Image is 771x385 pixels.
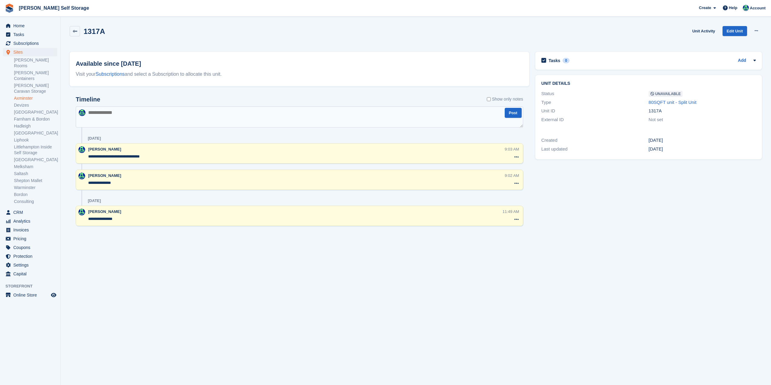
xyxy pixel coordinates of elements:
[13,30,50,39] span: Tasks
[14,102,57,108] a: Devizes
[88,198,101,203] div: [DATE]
[13,261,50,269] span: Settings
[13,234,50,243] span: Pricing
[50,291,57,299] a: Preview store
[13,217,50,225] span: Analytics
[13,226,50,234] span: Invoices
[541,146,649,153] div: Last updated
[14,57,57,69] a: [PERSON_NAME] Rooms
[84,27,105,35] h2: 1317A
[649,116,756,123] div: Not set
[750,5,766,11] span: Account
[13,208,50,217] span: CRM
[96,71,125,77] a: Subscriptions
[3,226,57,234] a: menu
[505,173,519,178] div: 9:02 AM
[738,57,746,64] a: Add
[729,5,737,11] span: Help
[3,270,57,278] a: menu
[78,209,85,215] img: Jenna Pearcy
[649,100,696,105] a: 80SQFT unit - Split Unit
[88,136,101,141] div: [DATE]
[3,208,57,217] a: menu
[76,96,100,103] h2: Timeline
[505,146,519,152] div: 9:03 AM
[13,243,50,252] span: Coupons
[14,109,57,115] a: [GEOGRAPHIC_DATA]
[541,108,649,115] div: Unit ID
[699,5,711,11] span: Create
[3,30,57,39] a: menu
[3,234,57,243] a: menu
[541,116,649,123] div: External ID
[88,173,121,178] span: [PERSON_NAME]
[14,199,57,204] a: Consulting
[505,108,522,118] button: Post
[76,71,523,78] div: Visit your and select a Subscription to allocate this unit.
[3,261,57,269] a: menu
[649,146,756,153] div: [DATE]
[541,90,649,97] div: Status
[3,217,57,225] a: menu
[14,164,57,170] a: Melksham
[76,59,523,68] h2: Available since [DATE]
[649,108,756,115] div: 1317A
[487,96,491,102] input: Show only notes
[563,58,570,63] div: 0
[14,95,57,101] a: Axminster
[3,48,57,56] a: menu
[14,185,57,191] a: Warminster
[13,252,50,261] span: Protection
[88,147,121,151] span: [PERSON_NAME]
[13,39,50,48] span: Subscriptions
[3,22,57,30] a: menu
[549,58,560,63] h2: Tasks
[723,26,747,36] a: Edit Unit
[3,243,57,252] a: menu
[541,137,649,144] div: Created
[690,26,717,36] a: Unit Activity
[13,48,50,56] span: Sites
[14,137,57,143] a: Liphook
[14,178,57,184] a: Shepton Mallet
[16,3,91,13] a: [PERSON_NAME] Self Storage
[3,252,57,261] a: menu
[14,116,57,122] a: Farnham & Bordon
[14,123,57,129] a: Hadleigh
[13,270,50,278] span: Capital
[3,39,57,48] a: menu
[13,22,50,30] span: Home
[743,5,749,11] img: Jenna Pearcy
[503,209,519,214] div: 11:49 AM
[88,209,121,214] span: [PERSON_NAME]
[649,91,683,97] span: Unavailable
[13,291,50,299] span: Online Store
[14,70,57,81] a: [PERSON_NAME] Containers
[541,99,649,106] div: Type
[14,157,57,163] a: [GEOGRAPHIC_DATA]
[3,291,57,299] a: menu
[14,130,57,136] a: [GEOGRAPHIC_DATA]
[78,173,85,179] img: Jenna Pearcy
[14,83,57,94] a: [PERSON_NAME] Caravan Storage
[5,4,14,13] img: stora-icon-8386f47178a22dfd0bd8f6a31ec36ba5ce8667c1dd55bd0f319d3a0aa187defe.svg
[649,137,756,144] div: [DATE]
[14,192,57,197] a: Bordon
[79,109,85,116] img: Jenna Pearcy
[14,171,57,177] a: Saltash
[541,81,756,86] h2: Unit details
[14,144,57,156] a: Littlehampton Inside Self Storage
[5,283,60,289] span: Storefront
[78,146,85,153] img: Jenna Pearcy
[487,96,523,102] label: Show only notes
